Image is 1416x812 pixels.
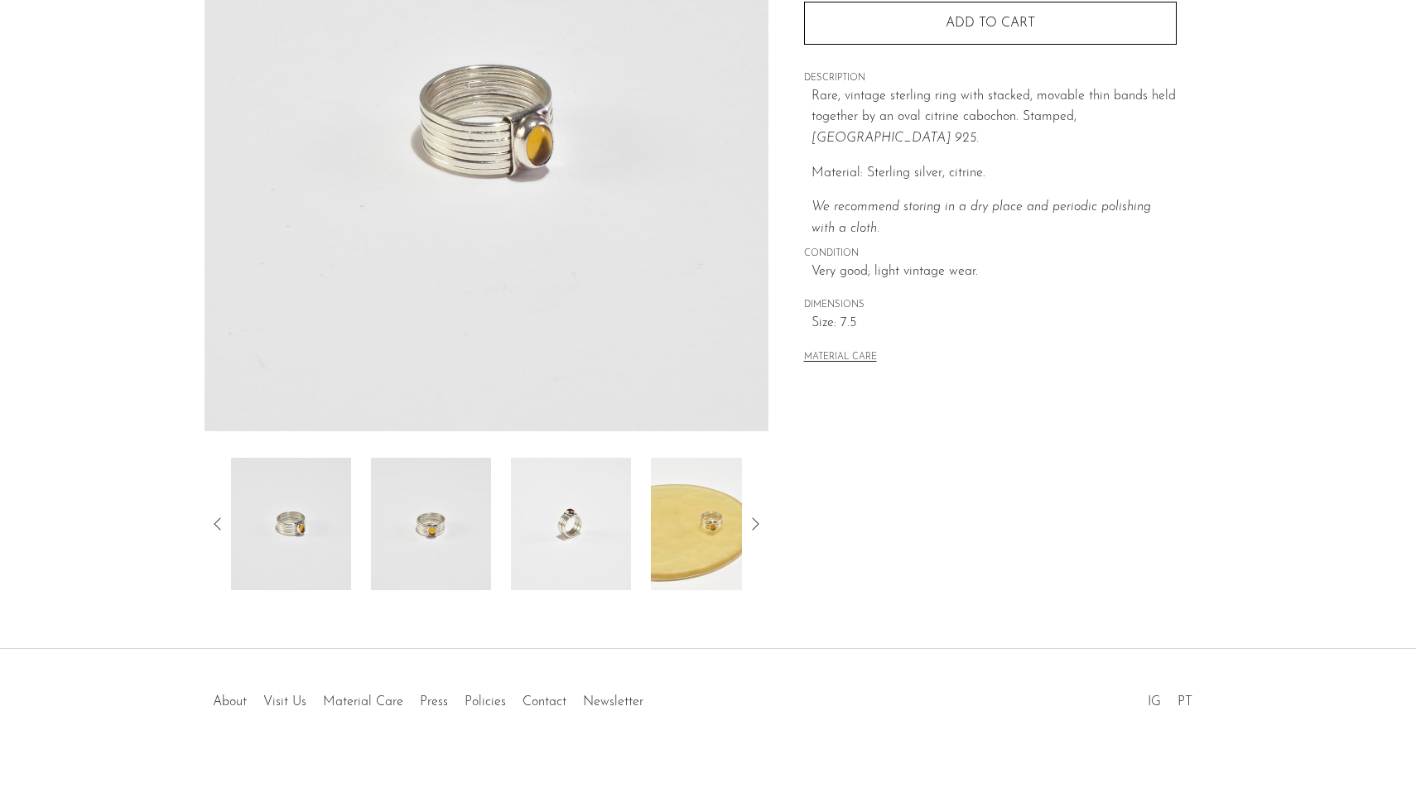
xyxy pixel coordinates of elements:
[812,163,1177,185] p: Material: Sterling silver, citrine.
[465,695,506,709] a: Policies
[263,695,306,709] a: Visit Us
[812,86,1177,150] p: Rare, vintage sterling ring with stacked, movable thin bands held together by an oval citrine cab...
[420,695,448,709] a: Press
[213,695,247,709] a: About
[812,313,1177,334] span: Size: 7.5
[804,2,1177,45] button: Add to cart
[1178,695,1192,709] a: PT
[371,458,491,590] img: Stacked Citrine Ring
[804,71,1177,86] span: DESCRIPTION
[946,16,1035,31] span: Add to cart
[205,682,652,714] ul: Quick links
[812,200,1151,235] i: We recommend storing in a dry place and periodic polishing with a cloth.
[523,695,566,709] a: Contact
[804,247,1177,262] span: CONDITION
[323,695,403,709] a: Material Care
[812,132,979,145] em: [GEOGRAPHIC_DATA] 925.
[804,298,1177,313] span: DIMENSIONS
[231,458,351,590] img: Stacked Citrine Ring
[1139,682,1201,714] ul: Social Medias
[651,458,771,590] img: Stacked Citrine Ring
[1148,695,1161,709] a: IG
[511,458,631,590] img: Stacked Citrine Ring
[812,262,1177,283] span: Very good; light vintage wear.
[804,352,877,364] button: MATERIAL CARE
